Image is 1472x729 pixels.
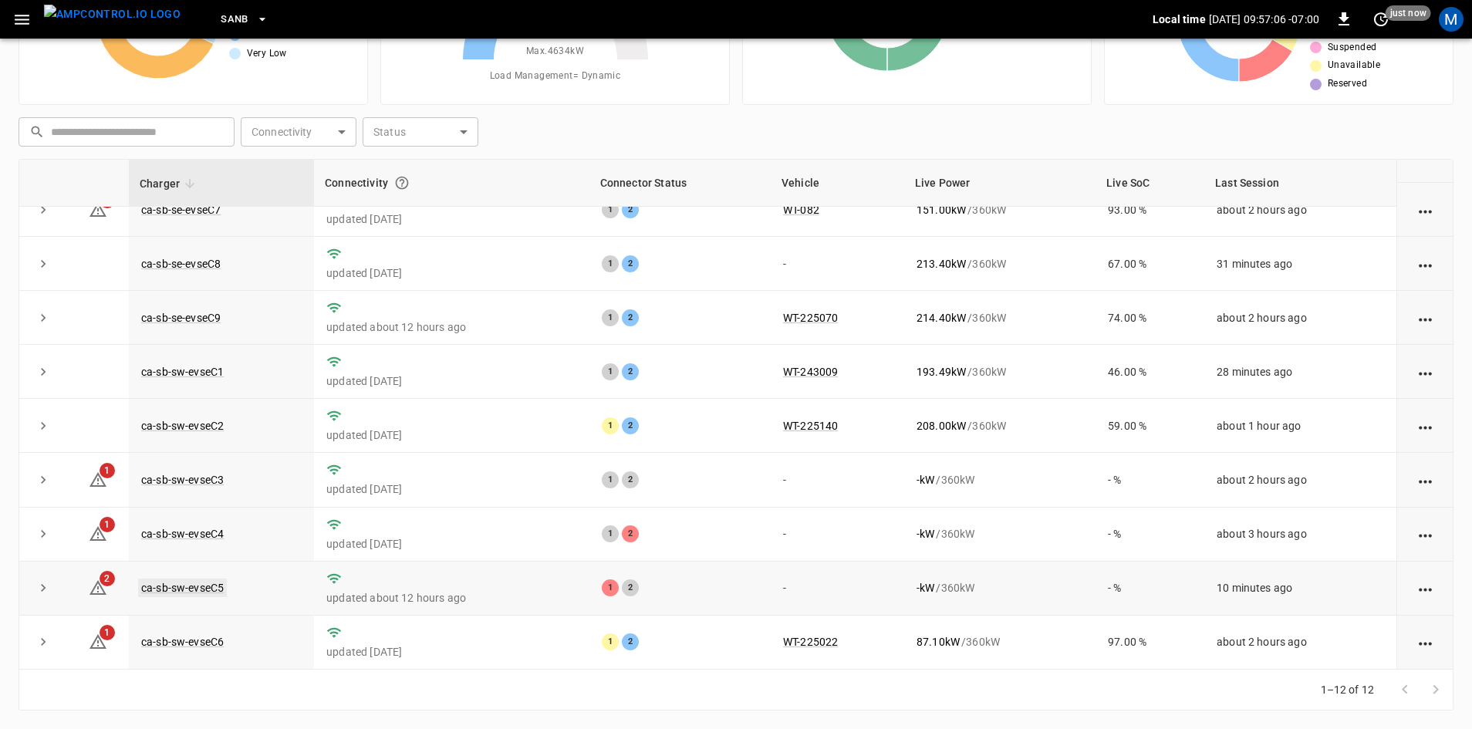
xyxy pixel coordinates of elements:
div: 2 [622,579,639,596]
span: Reserved [1328,76,1367,92]
td: 97.00 % [1096,616,1204,670]
div: 2 [622,525,639,542]
div: 1 [602,201,619,218]
a: 2 [89,203,107,215]
div: 2 [622,255,639,272]
div: 1 [602,471,619,488]
div: 2 [622,417,639,434]
p: - kW [917,472,934,488]
td: 28 minutes ago [1204,345,1396,399]
td: 10 minutes ago [1204,562,1396,616]
button: expand row [32,360,55,383]
td: about 2 hours ago [1204,291,1396,345]
th: Live Power [904,160,1096,207]
td: - % [1096,508,1204,562]
td: about 1 hour ago [1204,399,1396,453]
div: action cell options [1416,472,1435,488]
div: / 360 kW [917,256,1083,272]
div: 2 [622,201,639,218]
div: action cell options [1416,634,1435,650]
th: Connector Status [589,160,771,207]
div: action cell options [1416,418,1435,434]
button: expand row [32,522,55,545]
th: Live SoC [1096,160,1204,207]
span: Very Low [247,46,287,62]
td: - [771,508,904,562]
span: 1 [100,517,115,532]
button: expand row [32,198,55,221]
p: Local time [1153,12,1206,27]
p: updated [DATE] [326,536,577,552]
button: expand row [32,468,55,491]
p: updated [DATE] [326,211,577,227]
a: ca-sb-sw-evseC6 [141,636,224,648]
a: 1 [89,527,107,539]
div: 2 [622,471,639,488]
div: 2 [622,363,639,380]
span: Load Management = Dynamic [490,69,621,84]
span: 2 [100,571,115,586]
a: WT-082 [783,204,819,216]
span: 1 [100,625,115,640]
div: 1 [602,417,619,434]
button: expand row [32,630,55,653]
p: - kW [917,526,934,542]
div: / 360 kW [917,364,1083,380]
p: 214.40 kW [917,310,966,326]
button: expand row [32,414,55,437]
button: set refresh interval [1369,7,1393,32]
a: 1 [89,635,107,647]
p: [DATE] 09:57:06 -07:00 [1209,12,1319,27]
span: 1 [100,463,115,478]
img: ampcontrol.io logo [44,5,181,24]
p: updated [DATE] [326,427,577,443]
td: 31 minutes ago [1204,237,1396,291]
td: 93.00 % [1096,183,1204,237]
td: about 2 hours ago [1204,183,1396,237]
td: - % [1096,562,1204,616]
span: SanB [221,11,248,29]
div: action cell options [1416,580,1435,596]
button: expand row [32,306,55,329]
div: action cell options [1416,148,1435,164]
div: / 360 kW [917,580,1083,596]
td: 59.00 % [1096,399,1204,453]
div: action cell options [1416,526,1435,542]
p: 1–12 of 12 [1321,682,1375,697]
div: 1 [602,525,619,542]
div: 2 [622,309,639,326]
a: ca-sb-sw-evseC2 [141,420,224,432]
p: updated about 12 hours ago [326,319,577,335]
span: Max. 4634 kW [526,44,584,59]
div: 1 [602,363,619,380]
span: Unavailable [1328,58,1380,73]
div: 2 [622,633,639,650]
div: 1 [602,255,619,272]
td: 46.00 % [1096,345,1204,399]
div: profile-icon [1439,7,1464,32]
div: 1 [602,633,619,650]
div: action cell options [1416,310,1435,326]
a: ca-sb-se-evseC7 [141,204,221,216]
p: - kW [917,580,934,596]
span: Charger [140,174,200,193]
a: ca-sb-sw-evseC4 [141,528,224,540]
a: WT-225022 [783,636,838,648]
a: WT-243009 [783,366,838,378]
a: ca-sb-sw-evseC5 [138,579,227,597]
div: / 360 kW [917,634,1083,650]
th: Last Session [1204,160,1396,207]
button: expand row [32,576,55,599]
button: Connection between the charger and our software. [388,169,416,197]
td: about 2 hours ago [1204,616,1396,670]
p: 208.00 kW [917,418,966,434]
button: SanB [214,5,275,35]
span: Suspended [1328,40,1377,56]
p: 87.10 kW [917,634,960,650]
p: updated [DATE] [326,265,577,281]
div: action cell options [1416,256,1435,272]
div: / 360 kW [917,526,1083,542]
div: Connectivity [325,169,579,197]
div: action cell options [1416,202,1435,218]
a: WT-225140 [783,420,838,432]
